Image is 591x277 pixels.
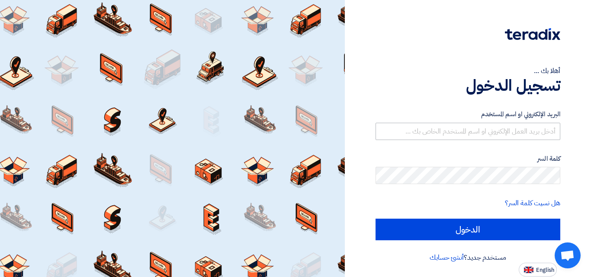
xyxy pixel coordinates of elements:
a: هل نسيت كلمة السر؟ [505,198,560,208]
img: Teradix logo [505,28,560,40]
img: en-US.png [524,267,533,273]
span: English [536,267,554,273]
div: Open chat [555,242,581,268]
label: كلمة السر [376,154,560,164]
div: أهلا بك ... [376,66,560,76]
div: مستخدم جديد؟ [376,252,560,263]
button: English [519,263,557,277]
input: أدخل بريد العمل الإلكتروني او اسم المستخدم الخاص بك ... [376,123,560,140]
h1: تسجيل الدخول [376,76,560,95]
label: البريد الإلكتروني او اسم المستخدم [376,109,560,119]
a: أنشئ حسابك [430,252,464,263]
input: الدخول [376,219,560,240]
